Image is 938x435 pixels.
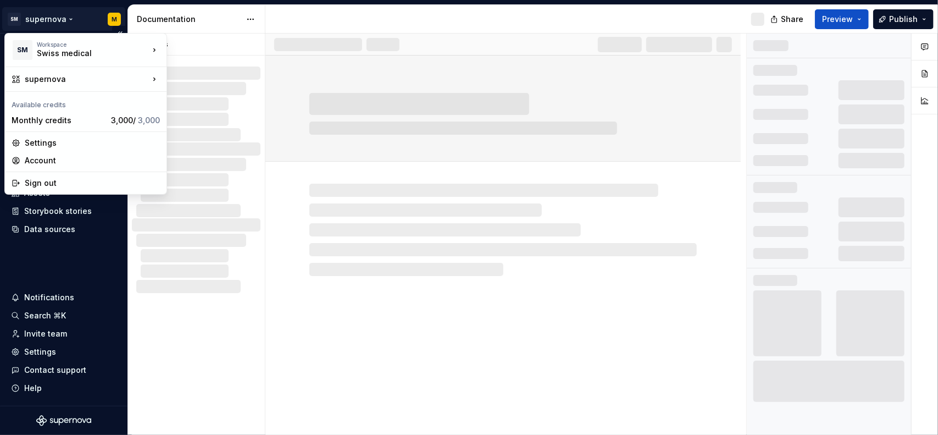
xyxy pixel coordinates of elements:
[37,41,149,48] div: Workspace
[37,48,130,59] div: Swiss medical
[138,115,160,125] span: 3,000
[7,94,164,112] div: Available credits
[25,178,160,189] div: Sign out
[25,137,160,148] div: Settings
[25,155,160,166] div: Account
[111,115,160,125] span: 3,000 /
[12,115,107,126] div: Monthly credits
[25,74,149,85] div: supernova
[13,40,32,60] div: SM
